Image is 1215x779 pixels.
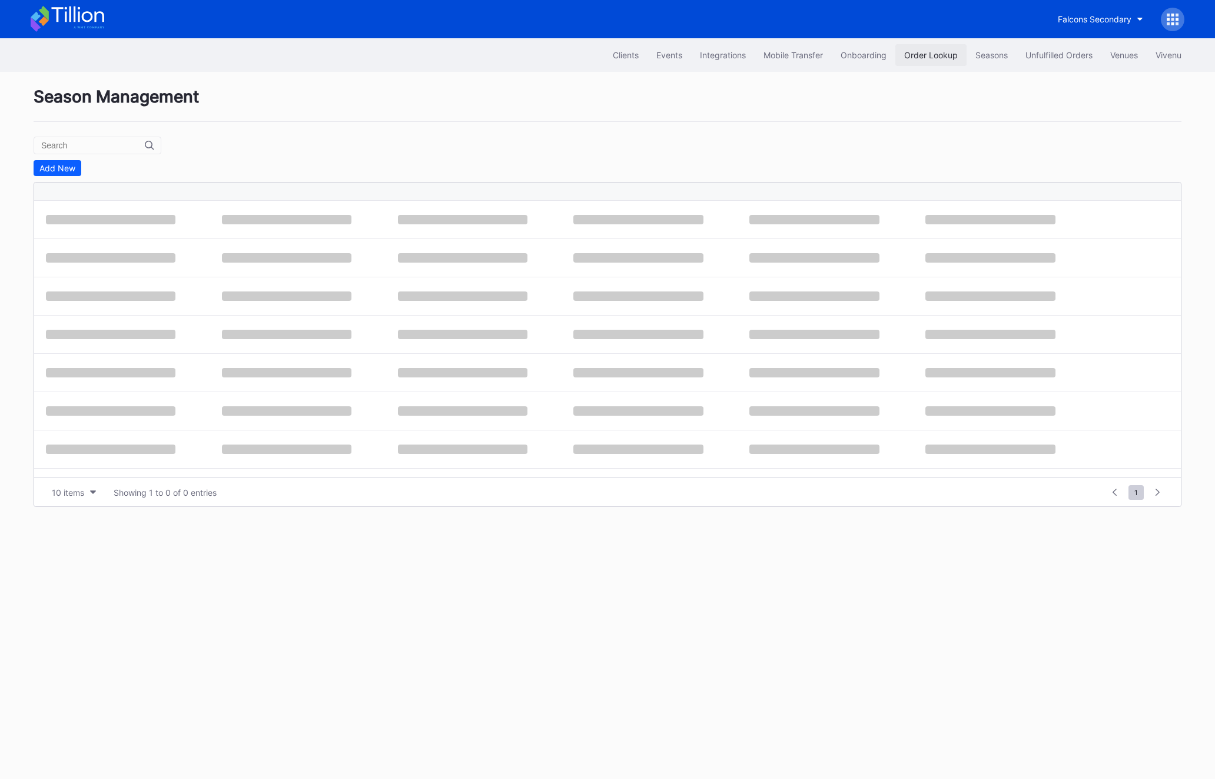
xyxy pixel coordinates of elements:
[1058,14,1131,24] div: Falcons Secondary
[1110,50,1138,60] div: Venues
[691,44,755,66] button: Integrations
[604,44,648,66] button: Clients
[114,488,217,498] div: Showing 1 to 0 of 0 entries
[895,44,967,66] button: Order Lookup
[1017,44,1101,66] button: Unfulfilled Orders
[34,160,81,176] button: Add New
[1101,44,1147,66] button: Venues
[700,50,746,60] div: Integrations
[46,485,102,500] button: 10 items
[763,50,823,60] div: Mobile Transfer
[1147,44,1190,66] button: Vivenu
[755,44,832,66] button: Mobile Transfer
[39,163,75,173] div: Add New
[34,87,1181,122] div: Season Management
[613,50,639,60] div: Clients
[832,44,895,66] button: Onboarding
[648,44,691,66] button: Events
[1156,50,1181,60] div: Vivenu
[975,50,1008,60] div: Seasons
[904,50,958,60] div: Order Lookup
[1025,50,1093,60] div: Unfulfilled Orders
[1049,8,1152,30] button: Falcons Secondary
[52,488,84,498] div: 10 items
[841,50,887,60] div: Onboarding
[967,44,1017,66] button: Seasons
[41,141,145,150] input: Search
[656,50,682,60] div: Events
[1128,485,1144,500] span: 1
